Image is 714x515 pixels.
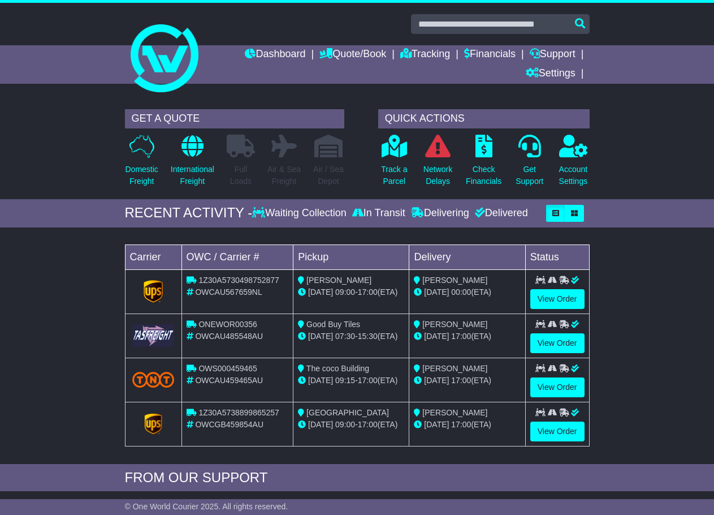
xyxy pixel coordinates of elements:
[298,419,404,431] div: - (ETA)
[559,164,588,187] p: Account Settings
[125,502,288,511] span: © One World Courier 2025. All rights reserved.
[451,287,471,297] span: 00:00
[451,332,471,341] span: 17:00
[378,109,590,128] div: QUICK ACTIONS
[451,376,471,385] span: 17:00
[298,331,404,342] div: - (ETA)
[319,45,386,65] a: Quote/Book
[306,408,389,417] span: [GEOGRAPHIC_DATA]
[380,134,408,194] a: Track aParcel
[335,332,355,341] span: 07:30
[308,332,333,341] span: [DATE]
[198,364,257,373] span: OWS000459465
[198,320,257,329] span: ONEWOR00356
[381,164,407,187] p: Track a Parcel
[195,287,262,297] span: OWCAU567659NL
[198,276,279,285] span: 1Z30A5730498752877
[400,45,450,65] a: Tracking
[308,376,333,385] span: [DATE]
[408,207,472,220] div: Delivering
[464,45,516,65] a: Financials
[409,244,525,269] td: Delivery
[358,287,378,297] span: 17:00
[424,332,449,341] span: [DATE]
[530,45,575,65] a: Support
[414,286,520,298] div: (ETA)
[335,287,355,297] span: 09:00
[170,134,215,194] a: InternationalFreight
[465,134,502,194] a: CheckFinancials
[530,333,585,353] a: View Order
[195,376,263,385] span: OWCAU459465AU
[530,289,585,309] a: View Order
[181,244,293,269] td: OWC / Carrier #
[144,280,163,303] img: GetCarrierServiceLogo
[422,276,487,285] span: [PERSON_NAME]
[308,287,333,297] span: [DATE]
[227,164,255,187] p: Full Loads
[195,420,263,429] span: OWCGB459854AU
[515,134,544,194] a: GetSupport
[423,164,452,187] p: Network Delays
[198,408,279,417] span: 1Z30A5738899865257
[252,207,349,220] div: Waiting Collection
[298,375,404,387] div: - (ETA)
[525,244,589,269] td: Status
[335,420,355,429] span: 09:00
[293,244,409,269] td: Pickup
[466,164,501,187] p: Check Financials
[414,331,520,342] div: (ETA)
[125,244,181,269] td: Carrier
[306,276,371,285] span: [PERSON_NAME]
[414,419,520,431] div: (ETA)
[516,164,543,187] p: Get Support
[530,377,585,397] a: View Order
[422,320,487,329] span: [PERSON_NAME]
[559,134,588,194] a: AccountSettings
[308,420,333,429] span: [DATE]
[142,413,165,435] img: UPS.png
[125,109,344,128] div: GET A QUOTE
[335,376,355,385] span: 09:15
[422,364,487,373] span: [PERSON_NAME]
[424,420,449,429] span: [DATE]
[422,408,487,417] span: [PERSON_NAME]
[298,286,404,298] div: - (ETA)
[306,320,360,329] span: Good Buy Tiles
[125,470,590,486] div: FROM OUR SUPPORT
[451,420,471,429] span: 17:00
[306,364,369,373] span: The coco Building
[171,164,214,187] p: International Freight
[358,332,378,341] span: 15:30
[424,287,449,297] span: [DATE]
[125,134,159,194] a: DomesticFreight
[132,372,175,387] img: TNT_Domestic.png
[313,164,344,187] p: Air / Sea Depot
[132,324,175,346] img: GetCarrierServiceLogo
[530,422,585,441] a: View Order
[423,134,453,194] a: NetworkDelays
[245,45,305,65] a: Dashboard
[267,164,301,187] p: Air & Sea Freight
[126,164,158,187] p: Domestic Freight
[472,207,528,220] div: Delivered
[414,375,520,387] div: (ETA)
[358,420,378,429] span: 17:00
[349,207,408,220] div: In Transit
[125,205,253,221] div: RECENT ACTIVITY -
[424,376,449,385] span: [DATE]
[526,65,575,84] a: Settings
[195,332,263,341] span: OWCAU485548AU
[358,376,378,385] span: 17:00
